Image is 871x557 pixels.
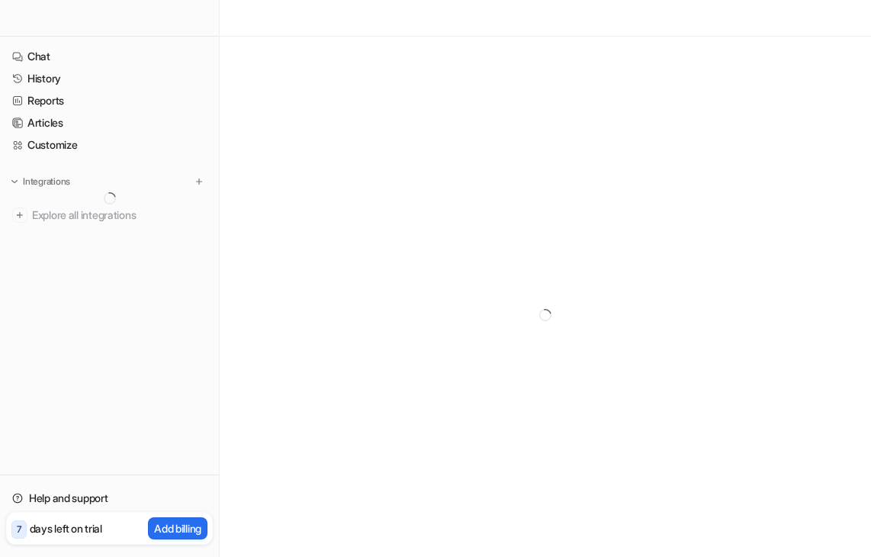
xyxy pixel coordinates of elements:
[6,134,213,156] a: Customize
[9,176,20,187] img: expand menu
[6,488,213,509] a: Help and support
[12,208,27,223] img: explore all integrations
[30,520,102,536] p: days left on trial
[6,68,213,89] a: History
[6,90,213,111] a: Reports
[17,523,21,536] p: 7
[154,520,201,536] p: Add billing
[32,203,207,227] span: Explore all integrations
[194,176,204,187] img: menu_add.svg
[6,112,213,134] a: Articles
[6,46,213,67] a: Chat
[148,517,207,539] button: Add billing
[6,204,213,226] a: Explore all integrations
[23,175,70,188] p: Integrations
[6,174,75,189] button: Integrations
